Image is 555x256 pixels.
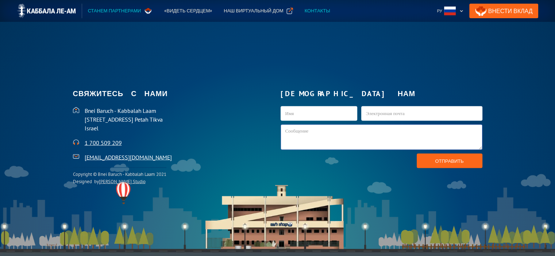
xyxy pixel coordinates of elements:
[437,7,442,15] div: Ру
[281,106,482,168] form: kab1-Russian
[361,106,482,121] input: Электронная почта
[164,7,212,15] div: «Видеть сердцем»
[218,4,298,18] a: Наш виртуальный дом
[299,4,336,18] a: Контакты
[469,4,539,18] a: Внести Вклад
[158,4,218,18] a: «Видеть сердцем»
[99,178,146,185] a: [PERSON_NAME] Studio
[281,106,357,121] input: Имя
[73,178,166,185] div: Designed by
[88,7,141,15] div: Станем партнерами
[85,106,275,133] p: Bnei Baruch - Kabbalah Laam [STREET_ADDRESS] Petah Tikva Israel
[224,7,283,15] div: Наш виртуальный дом
[73,171,166,178] div: Copyright © Bnei Baruch - Kabbalah Laam 2021
[85,139,122,146] a: 1 700 509 209
[85,154,172,161] a: [EMAIL_ADDRESS][DOMAIN_NAME]
[305,7,330,15] div: Контакты
[281,86,482,101] h2: [DEMOGRAPHIC_DATA] нам
[434,4,466,18] div: Ру
[82,4,159,18] a: Станем партнерами
[73,86,275,101] h2: Свяжитесь с нами
[417,154,482,168] input: Отправить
